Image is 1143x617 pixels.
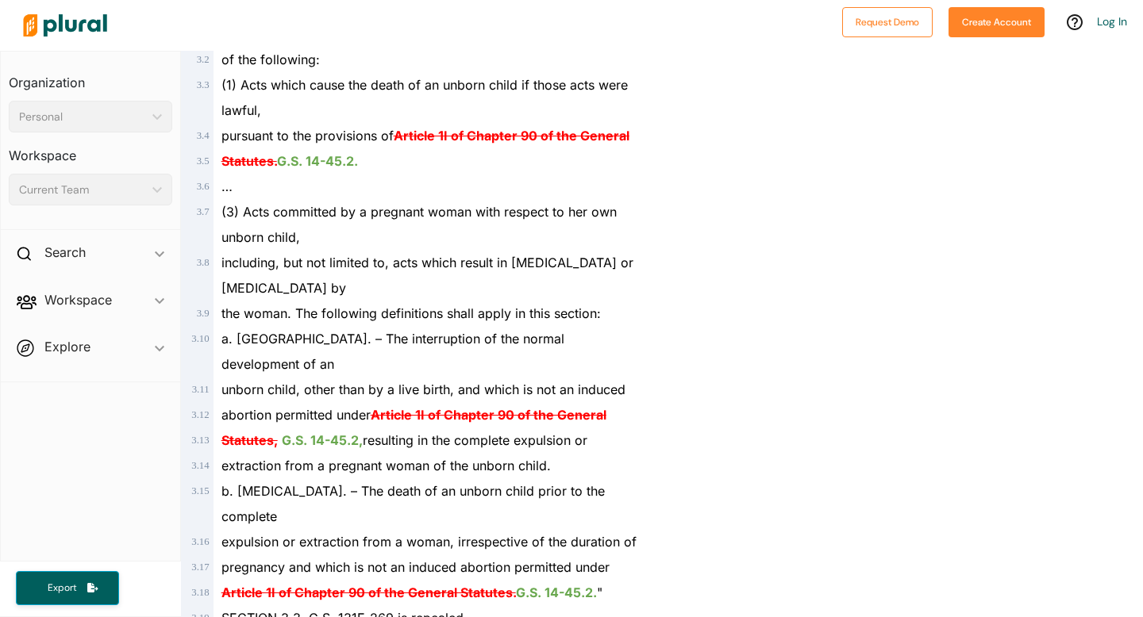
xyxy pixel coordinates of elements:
[9,59,172,94] h3: Organization
[221,432,278,448] del: Statutes,
[197,130,210,141] span: 3 . 4
[16,571,119,605] button: Export
[516,584,597,600] ins: G.S. 14-45.2.
[221,305,601,321] span: the woman. The following definitions shall apply in this section:
[191,333,209,344] span: 3 . 10
[277,153,358,169] ins: G.S. 14-45.2.
[221,381,625,397] span: unborn child, other than by a live birth, and which is not an induced
[19,109,146,125] div: Personal
[44,243,86,261] h2: Search
[949,13,1045,29] a: Create Account
[221,128,629,144] span: pursuant to the provisions of
[221,458,551,473] span: extraction from a pregnant woman of the unborn child.
[221,432,587,448] span: resulting in the complete expulsion or
[197,257,210,268] span: 3 . 8
[282,432,363,448] ins: G.S. 14-45.2,
[9,132,172,167] h3: Workspace
[191,587,209,598] span: 3 . 18
[221,584,516,600] del: Article 1I of Chapter 90 of the General Statutes.
[221,584,602,600] span: "
[191,435,209,446] span: 3 . 13
[197,181,210,192] span: 3 . 6
[191,485,209,496] span: 3 . 15
[191,409,209,420] span: 3 . 12
[197,308,210,319] span: 3 . 9
[191,460,209,471] span: 3 . 14
[1097,14,1127,29] a: Log In
[197,206,210,217] span: 3 . 7
[221,559,610,575] span: pregnancy and which is not an induced abortion permitted under
[842,13,933,29] a: Request Demo
[221,153,277,169] del: Statutes.
[37,581,87,595] span: Export
[842,7,933,37] button: Request Demo
[221,255,633,296] span: including, but not limited to, acts which result in [MEDICAL_DATA] or [MEDICAL_DATA] by
[19,182,146,198] div: Current Team
[221,178,233,194] span: …
[221,534,637,550] span: expulsion or extraction from a woman, irrespective of the duration of
[197,79,210,90] span: 3 . 3
[371,407,606,423] del: Article 1I of Chapter 90 of the General
[191,536,209,547] span: 3 . 16
[221,77,628,118] span: (1) Acts which cause the death of an unborn child if those acts were lawful,
[197,155,210,167] span: 3 . 5
[221,483,605,524] span: b. [MEDICAL_DATA]. – The death of an unborn child prior to the complete
[949,7,1045,37] button: Create Account
[221,331,564,372] span: a. [GEOGRAPHIC_DATA]. – The interruption of the normal development of an
[394,128,629,144] del: Article 1I of Chapter 90 of the General
[191,561,209,573] span: 3 . 17
[221,52,320,67] span: of the following:
[221,407,606,423] span: abortion permitted under
[221,204,617,245] span: (3) Acts committed by a pregnant woman with respect to her own unborn child,
[197,54,210,65] span: 3 . 2
[192,384,210,395] span: 3 . 11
